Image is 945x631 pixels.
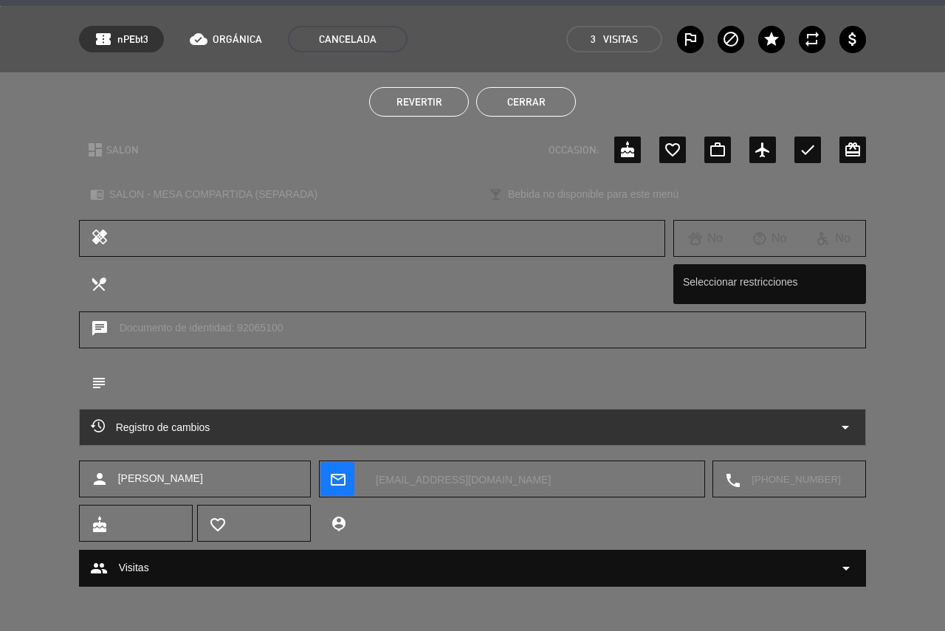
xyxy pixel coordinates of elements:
[722,30,740,48] i: block
[754,141,772,159] i: airplanemode_active
[91,320,109,340] i: chat
[591,31,596,48] span: 3
[619,141,636,159] i: cake
[681,30,699,48] i: outlined_flag
[118,470,203,487] span: [PERSON_NAME]
[724,472,740,488] i: local_phone
[603,31,638,48] em: Visitas
[836,418,854,436] i: arrow_drop_down
[86,141,104,159] i: dashboard
[664,141,681,159] i: favorite_border
[799,141,817,159] i: check
[508,186,678,203] span: Bebida no disponible para este menú
[844,141,862,159] i: card_giftcard
[549,142,599,159] span: OCCASION:
[109,186,317,203] span: SALON - MESA COMPARTIDA (SEPARADA)
[91,470,109,488] i: person
[90,187,104,201] i: chrome_reader_mode
[763,30,780,48] i: star
[369,87,469,117] button: Revertir
[209,516,225,532] i: favorite_border
[396,96,442,108] span: Revertir
[117,31,148,48] span: nPEbt3
[803,30,821,48] i: repeat
[90,559,108,577] span: group
[802,229,865,248] div: No
[90,374,106,390] i: subject
[91,418,210,436] span: Registro de cambios
[709,141,726,159] i: work_outline
[844,30,862,48] i: attach_money
[288,26,408,52] span: CANCELADA
[837,559,855,577] span: arrow_drop_down
[329,471,346,487] i: mail_outline
[330,515,346,531] i: person_pin
[79,311,867,348] div: Documento de identidad: 92065100
[489,187,503,201] i: local_bar
[90,275,106,292] i: local_dining
[674,229,738,248] div: No
[476,87,576,117] button: Cerrar
[94,30,112,48] span: confirmation_number
[213,31,262,48] span: ORGÁNICA
[91,228,109,249] i: healing
[190,30,207,48] i: cloud_done
[119,559,149,576] span: Visitas
[91,516,107,532] i: cake
[106,142,139,159] span: SALON
[738,229,801,248] div: No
